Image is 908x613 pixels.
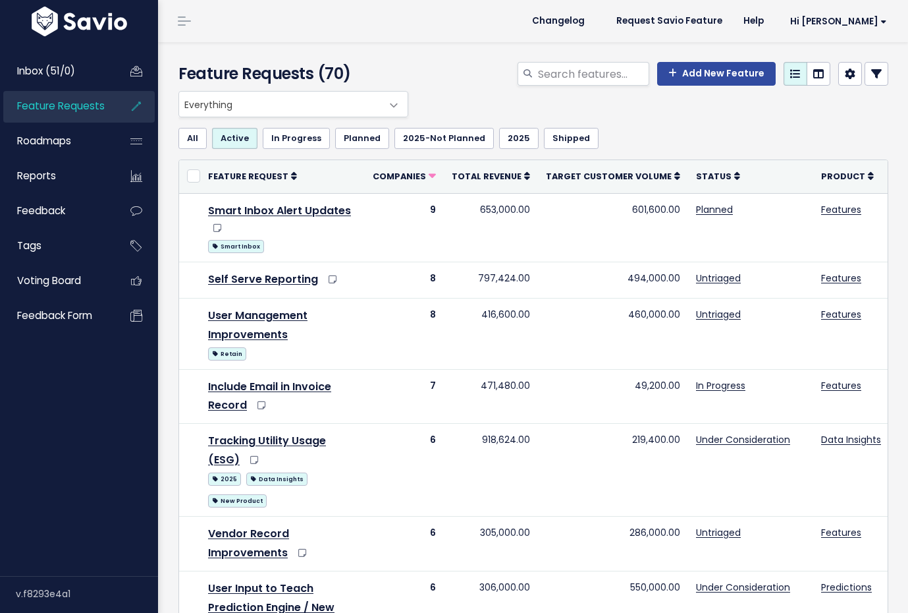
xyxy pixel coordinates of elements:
td: 416,600.00 [444,298,538,369]
a: Smart Inbox Alert Updates [208,203,351,218]
span: Total Revenue [452,171,521,182]
a: In Progress [263,128,330,149]
a: Tags [3,231,109,261]
input: Search features... [537,62,649,86]
a: Data Insights [246,470,307,486]
span: Companies [373,171,426,182]
img: logo-white.9d6f32f41409.svg [28,7,130,36]
span: New Product [208,494,267,508]
td: 8 [365,262,444,298]
ul: Filter feature requests [178,128,888,149]
a: Features [821,526,861,539]
a: Feature Requests [3,91,109,121]
a: New Product [208,492,267,508]
a: Include Email in Invoice Record [208,379,331,413]
td: 653,000.00 [444,193,538,262]
a: Feature Request [208,169,297,183]
span: Retain [208,347,246,361]
a: Reports [3,161,109,191]
a: Planned [335,128,389,149]
a: Roadmaps [3,126,109,156]
td: 6 [365,424,444,517]
td: 9 [365,193,444,262]
td: 471,480.00 [444,369,538,424]
td: 6 [365,517,444,571]
a: Vendor Record Improvements [208,526,289,560]
a: Untriaged [696,526,741,539]
td: 918,624.00 [444,424,538,517]
a: Features [821,203,861,216]
span: Everything [179,92,381,117]
span: Everything [178,91,408,117]
a: Feedback form [3,301,109,331]
span: Tags [17,239,41,252]
span: Smart Inbox [208,240,264,253]
span: Roadmaps [17,134,71,148]
a: Voting Board [3,266,109,296]
a: Under Consideration [696,581,790,594]
span: Status [696,171,732,182]
td: 7 [365,369,444,424]
span: Target Customer Volume [546,171,672,182]
a: 2025 [499,128,539,149]
a: Smart Inbox [208,237,264,254]
a: Predictions [821,581,872,594]
td: 305,000.00 [444,517,538,571]
a: Tracking Utility Usage (ESG) [208,433,326,467]
td: 8 [365,298,444,369]
a: Features [821,379,861,392]
td: 494,000.00 [538,262,688,298]
a: Companies [373,169,436,183]
a: Shipped [544,128,599,149]
span: Inbox (51/0) [17,64,75,78]
a: 2025 [208,470,241,486]
td: 49,200.00 [538,369,688,424]
span: Hi [PERSON_NAME] [790,16,887,26]
a: Untriaged [696,272,741,285]
a: Total Revenue [452,169,530,183]
a: Inbox (51/0) [3,56,109,86]
a: User Management Improvements [208,308,307,342]
span: Feedback form [17,308,92,322]
a: Data Insights [821,433,881,446]
a: In Progress [696,379,745,392]
h4: Feature Requests (70) [178,62,402,86]
a: Add New Feature [657,62,776,86]
a: Planned [696,203,733,216]
a: Self Serve Reporting [208,272,318,287]
span: Data Insights [246,473,307,486]
a: Product [821,169,874,183]
a: Features [821,308,861,321]
a: Request Savio Feature [606,11,733,31]
a: 2025-Not Planned [394,128,494,149]
a: Hi [PERSON_NAME] [774,11,897,32]
a: Untriaged [696,308,741,321]
a: Help [733,11,774,31]
span: Voting Board [17,274,81,287]
a: Under Consideration [696,433,790,446]
a: Features [821,272,861,285]
span: Feature Request [208,171,288,182]
a: Feedback [3,196,109,226]
span: Product [821,171,865,182]
a: Active [212,128,257,149]
a: All [178,128,207,149]
div: v.f8293e4a1 [16,577,158,611]
span: Reports [17,169,56,183]
a: Retain [208,345,246,361]
td: 286,000.00 [538,517,688,571]
td: 460,000.00 [538,298,688,369]
td: 601,600.00 [538,193,688,262]
span: Feature Requests [17,99,105,113]
td: 219,400.00 [538,424,688,517]
a: Status [696,169,740,183]
span: Feedback [17,204,65,218]
td: 797,424.00 [444,262,538,298]
span: Changelog [532,16,585,26]
a: Target Customer Volume [546,169,680,183]
span: 2025 [208,473,241,486]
